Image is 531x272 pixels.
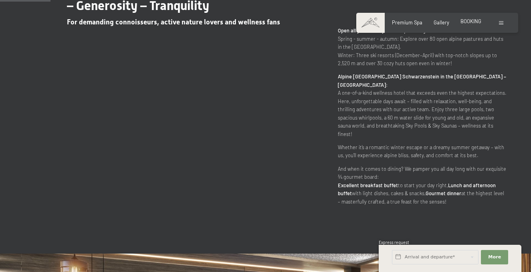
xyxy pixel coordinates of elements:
[338,182,398,188] strong: Excellent breakfast buffet
[392,19,422,26] a: Premium Spa
[481,250,508,264] button: More
[338,26,507,67] p: Spring - summer - autumn: Explore over 80 open alpine pastures and huts in the [GEOGRAPHIC_DATA]....
[338,165,507,206] p: And when it comes to dining? We pamper you all day long with our exquisite ¾ gourmet board: to st...
[488,254,501,260] span: More
[460,18,481,24] a: BOOKING
[338,73,506,88] strong: Alpine [GEOGRAPHIC_DATA] Schwarzenstein in the [GEOGRAPHIC_DATA] – [GEOGRAPHIC_DATA]:
[338,143,507,160] p: Whether it’s a romantic winter escape or a dreamy summer getaway – with us, you’ll experience alp...
[67,18,280,26] span: For demanding connoisseurs, active nature lovers and wellness fans
[338,27,431,34] strong: Open all year – every season, pure magic!
[426,190,461,196] strong: Gourmet dinner
[379,240,409,245] span: Express request
[338,72,507,138] p: A one-of-a-kind wellness hotel that exceeds even the highest expectations. Here, unforgettable da...
[434,19,449,26] a: Gallery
